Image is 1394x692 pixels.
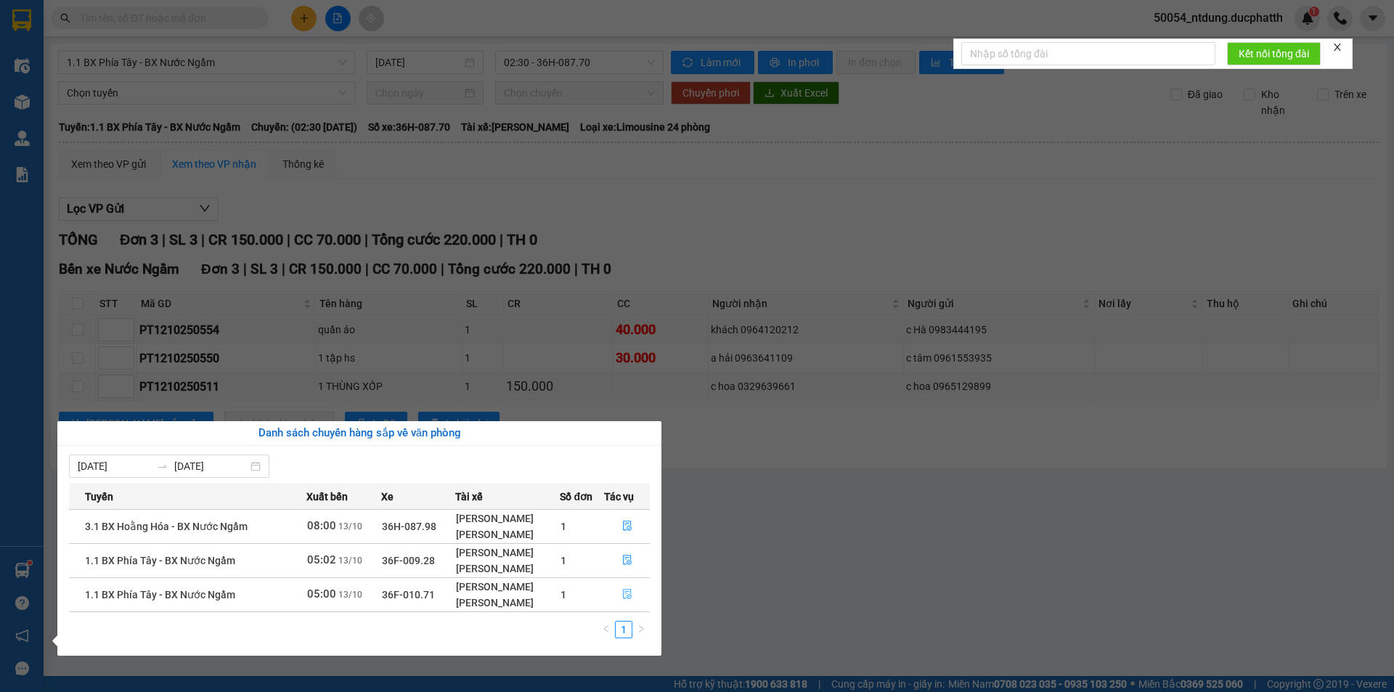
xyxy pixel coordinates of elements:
span: 13/10 [338,521,362,532]
span: swap-right [157,460,168,472]
span: to [157,460,168,472]
div: [PERSON_NAME] [456,595,559,611]
span: 05:00 [307,587,336,601]
span: Kết nối tổng đài [1239,46,1309,62]
span: 05:02 [307,553,336,566]
input: Nhập số tổng đài [961,42,1215,65]
div: [PERSON_NAME] [456,545,559,561]
li: Next Page [632,621,650,638]
span: file-done [622,589,632,601]
li: 1 [615,621,632,638]
span: left [602,624,611,633]
span: Tài xế [455,489,483,505]
div: [PERSON_NAME] [456,526,559,542]
span: Số đơn [560,489,592,505]
span: file-done [622,555,632,566]
button: file-done [605,515,650,538]
span: 1 [561,589,566,601]
span: file-done [622,521,632,532]
a: 1 [616,622,632,638]
span: 36F-009.28 [382,555,435,566]
span: Tuyến [85,489,113,505]
div: Danh sách chuyến hàng sắp về văn phòng [69,425,650,442]
span: 1 [561,555,566,566]
div: [PERSON_NAME] [456,579,559,595]
span: 1.1 BX Phía Tây - BX Nước Ngầm [85,589,235,601]
span: 3.1 BX Hoằng Hóa - BX Nước Ngầm [85,521,248,532]
span: 1 [561,521,566,532]
span: 1.1 BX Phía Tây - BX Nước Ngầm [85,555,235,566]
button: right [632,621,650,638]
input: Đến ngày [174,458,248,474]
span: Xuất bến [306,489,348,505]
span: 13/10 [338,590,362,600]
span: 36H-087.98 [382,521,436,532]
span: 08:00 [307,519,336,532]
span: Tác vụ [604,489,634,505]
div: [PERSON_NAME] [456,561,559,577]
span: Xe [381,489,394,505]
input: Từ ngày [78,458,151,474]
span: 13/10 [338,555,362,566]
span: right [637,624,645,633]
button: left [598,621,615,638]
div: [PERSON_NAME] [456,510,559,526]
span: close [1332,42,1342,52]
button: file-done [605,583,650,606]
button: Kết nối tổng đài [1227,42,1321,65]
li: Previous Page [598,621,615,638]
span: 36F-010.71 [382,589,435,601]
button: file-done [605,549,650,572]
